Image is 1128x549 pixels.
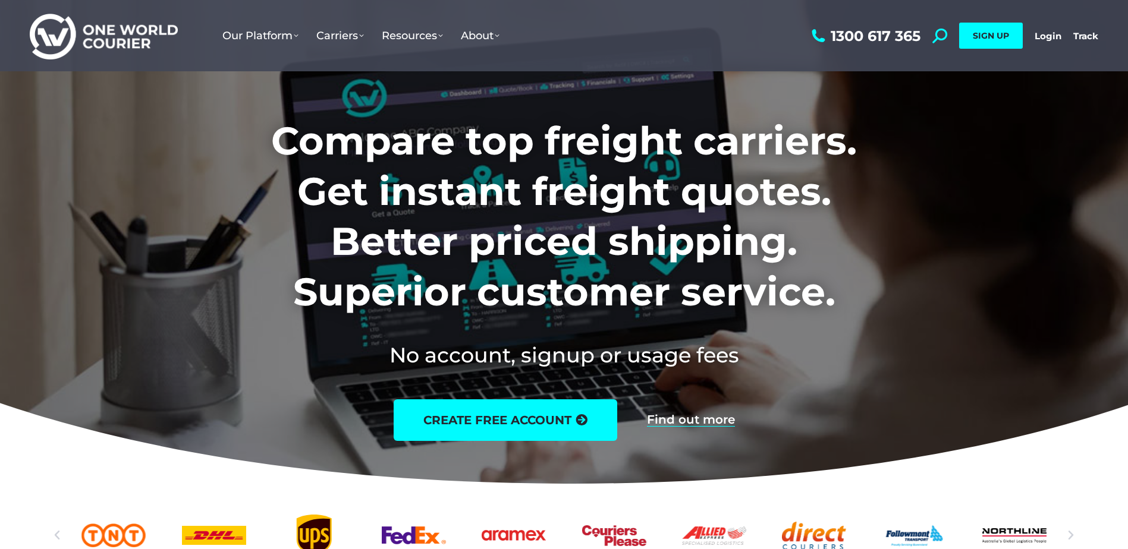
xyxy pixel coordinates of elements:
span: About [461,29,499,42]
h2: No account, signup or usage fees [193,340,935,370]
a: SIGN UP [959,23,1023,49]
h1: Compare top freight carriers. Get instant freight quotes. Better priced shipping. Superior custom... [193,116,935,317]
a: Track [1073,30,1098,42]
a: Find out more [647,414,735,427]
span: Our Platform [222,29,299,42]
a: Carriers [307,17,373,54]
span: Resources [382,29,443,42]
span: SIGN UP [973,30,1009,41]
a: Resources [373,17,452,54]
a: Our Platform [213,17,307,54]
a: 1300 617 365 [809,29,920,43]
img: One World Courier [30,12,178,60]
a: About [452,17,508,54]
a: Login [1035,30,1061,42]
span: Carriers [316,29,364,42]
a: create free account [394,399,617,441]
